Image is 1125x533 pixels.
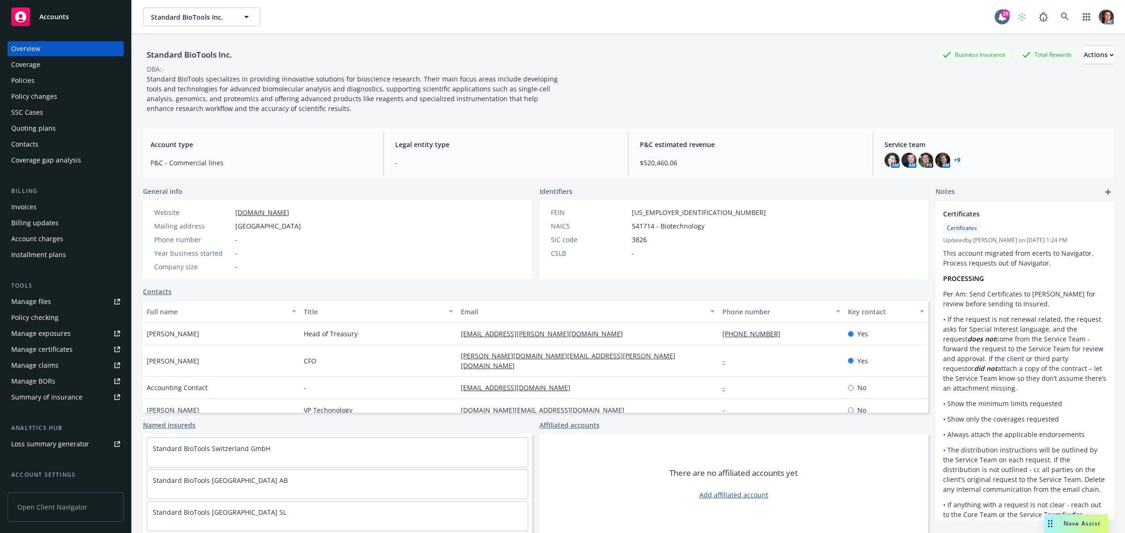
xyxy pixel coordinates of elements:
[722,356,732,365] a: -
[943,399,1106,408] p: • Show the minimum limits requested
[722,307,830,317] div: Phone number
[235,208,289,217] a: [DOMAIN_NAME]
[461,307,705,317] div: Email
[143,7,260,26] button: Standard BioTools Inc.
[7,358,124,373] a: Manage claims
[551,248,628,258] div: CSLB
[943,236,1106,244] span: Updated by [PERSON_NAME] on [DATE] 1:24 PM
[1064,519,1101,527] span: Nova Assist
[11,89,57,104] div: Policy changes
[153,508,286,517] a: Standard BioTools [GEOGRAPHIC_DATA] SL
[7,105,124,120] a: SSC Cases
[235,235,238,244] span: -
[154,235,232,244] div: Phone number
[7,57,124,72] a: Coverage
[640,158,862,168] span: $520,460.06
[7,326,124,341] a: Manage exposures
[632,221,705,231] span: 541714 - Biotechnology
[11,247,66,262] div: Installment plans
[235,248,238,258] span: -
[304,405,352,415] span: VP Techonology
[235,221,301,231] span: [GEOGRAPHIC_DATA]
[154,207,232,217] div: Website
[7,186,124,196] div: Billing
[938,49,1010,60] div: Business Insurance
[540,420,600,430] a: Affiliated accounts
[7,89,124,104] a: Policy changes
[147,356,199,366] span: [PERSON_NAME]
[901,153,916,168] img: photo
[7,4,124,30] a: Accounts
[640,140,862,149] span: P&C estimated revenue
[943,445,1106,494] p: • The distribution instructions will be outlined by the Service Team on each request. If the dist...
[304,307,443,317] div: Title
[154,221,232,231] div: Mailing address
[943,500,1106,529] p: • If anything with a request is not clear - reach out to the Core Team or the Service Team for cl...
[300,300,457,323] button: Title
[11,326,71,341] div: Manage exposures
[943,209,1082,219] span: Certificates
[150,140,372,149] span: Account type
[844,300,928,323] button: Key contact
[150,158,372,168] span: P&C - Commercial lines
[7,437,124,452] a: Loss summary generator
[151,12,232,22] span: Standard BioTools Inc.
[7,483,124,498] a: Service team
[954,157,960,163] a: +9
[936,186,955,198] span: Notes
[235,262,238,272] span: -
[967,334,996,343] em: does not
[885,140,1106,149] span: Service team
[857,383,866,392] span: No
[722,329,788,338] a: [PHONE_NUMBER]
[1012,7,1031,26] a: Start snowing
[7,153,124,168] a: Coverage gap analysis
[7,231,124,246] a: Account charges
[457,300,719,323] button: Email
[551,235,628,244] div: SIC code
[11,137,38,152] div: Contacts
[11,121,56,136] div: Quoting plans
[461,383,578,392] a: [EMAIL_ADDRESS][DOMAIN_NAME]
[11,41,40,56] div: Overview
[147,307,286,317] div: Full name
[722,383,732,392] a: -
[7,200,124,215] a: Invoices
[11,57,40,72] div: Coverage
[39,13,69,21] span: Accounts
[143,186,182,196] span: General info
[885,153,900,168] img: photo
[11,231,63,246] div: Account charges
[848,307,914,317] div: Key contact
[935,153,950,168] img: photo
[11,358,59,373] div: Manage claims
[551,221,628,231] div: NAICS
[1084,45,1114,64] button: Actions
[722,406,732,415] a: -
[304,329,358,339] span: Head of Treasury
[153,444,270,453] a: Standard BioTools Switzerland GmbH
[1001,9,1010,18] div: 28
[395,140,617,149] span: Legal entity type
[974,364,997,373] em: did not
[147,74,560,113] span: Standard BioTools specializes in providing innovative solutions for bioscience research. Their ma...
[11,105,43,120] div: SSC Cases
[918,153,933,168] img: photo
[7,247,124,262] a: Installment plans
[11,73,35,88] div: Policies
[1077,7,1096,26] a: Switch app
[943,414,1106,424] p: • Show only the coverages requested
[11,153,81,168] div: Coverage gap analysis
[943,314,1106,393] p: • If the request is not renewal related, the request asks for Special Interest language, and the ...
[153,476,288,485] a: Standard BioTools [GEOGRAPHIC_DATA] AB
[11,374,55,389] div: Manage BORs
[1034,7,1053,26] a: Report a Bug
[669,467,798,479] span: There are no affiliated accounts yet
[1061,510,1073,519] em: first
[1044,514,1108,533] button: Nova Assist
[395,158,617,168] span: -
[632,248,634,258] span: -
[943,289,1106,309] p: Per Am: Send Certificates to [PERSON_NAME] for review before sending to Insured.
[147,64,164,74] div: DBA: -
[11,215,59,230] div: Billing updates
